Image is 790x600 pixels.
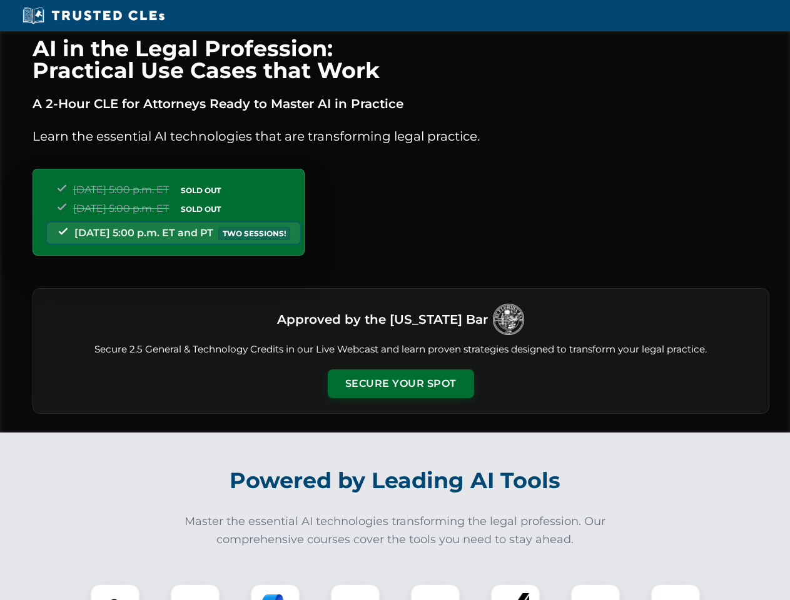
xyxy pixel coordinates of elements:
img: Logo [493,304,524,335]
h1: AI in the Legal Profession: Practical Use Cases that Work [33,37,769,81]
h2: Powered by Leading AI Tools [49,459,742,502]
span: SOLD OUT [176,184,225,197]
p: Master the essential AI technologies transforming the legal profession. Our comprehensive courses... [176,512,614,549]
span: [DATE] 5:00 p.m. ET [73,184,169,196]
h3: Approved by the [US_STATE] Bar [277,308,488,331]
img: Trusted CLEs [19,6,168,25]
span: SOLD OUT [176,202,225,216]
button: Secure Your Spot [328,369,474,398]
span: [DATE] 5:00 p.m. ET [73,202,169,214]
p: Secure 2.5 General & Technology Credits in our Live Webcast and learn proven strategies designed ... [48,342,754,357]
p: A 2-Hour CLE for Attorneys Ready to Master AI in Practice [33,94,769,114]
p: Learn the essential AI technologies that are transforming legal practice. [33,126,769,146]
